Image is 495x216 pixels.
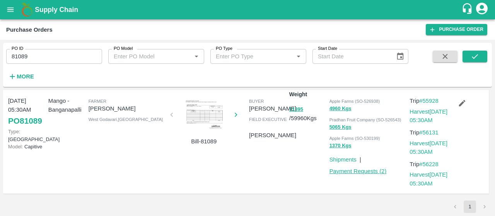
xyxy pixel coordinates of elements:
[393,49,408,64] button: Choose date
[329,117,401,122] span: Pradhan Fruit Company (SO-526543)
[2,1,19,19] button: open drawer
[35,6,78,14] b: Supply Chain
[410,128,447,137] p: Trip
[448,201,492,213] nav: pagination navigation
[329,168,387,174] a: Payment Requests (2)
[475,2,489,18] div: account of current user
[249,117,287,122] span: field executive
[410,172,447,186] a: Harvest[DATE] 05:30AM
[17,73,34,80] strong: More
[410,109,447,123] a: Harvest[DATE] 05:30AM
[216,46,232,52] label: PO Type
[175,137,233,146] p: Bill-81089
[12,46,23,52] label: PO ID
[6,25,53,35] div: Purchase Orders
[8,128,45,143] p: [GEOGRAPHIC_DATA]
[249,104,296,113] p: [PERSON_NAME]
[89,104,166,113] p: [PERSON_NAME]
[8,129,20,134] span: Type:
[8,143,45,150] p: Capitive
[410,140,447,155] a: Harvest[DATE] 05:30AM
[289,82,326,99] p: ACT/EXP Weight
[289,105,326,122] p: / 59960 Kgs
[8,114,42,128] a: PO81089
[419,98,439,104] a: #55928
[8,144,23,150] span: Model:
[329,136,380,141] span: Apple Farms (SO-530199)
[48,97,85,114] p: Mango - Banganapalli
[410,160,447,168] p: Trip
[312,49,390,64] input: Start Date
[19,2,35,17] img: logo
[464,201,476,213] button: page 1
[329,156,357,163] a: Shipments
[6,70,36,83] button: More
[419,161,439,167] a: #56228
[213,51,281,61] input: Enter PO Type
[8,97,45,114] p: [DATE] 05:30AM
[35,4,461,15] a: Supply Chain
[6,49,102,64] input: Enter PO ID
[461,3,475,17] div: customer-support
[329,99,380,104] span: Apple Farms (SO-526938)
[89,117,163,122] span: West Godavari , [GEOGRAPHIC_DATA]
[329,104,352,113] button: 4960 Kgs
[114,46,133,52] label: PO Model
[318,46,337,52] label: Start Date
[329,141,352,150] button: 1370 Kgs
[249,99,264,104] span: buyer
[410,97,447,105] p: Trip
[357,152,361,164] div: |
[294,51,304,61] button: Open
[289,105,303,114] button: 11395
[329,123,352,132] button: 5065 Kgs
[419,129,439,136] a: #56131
[111,51,179,61] input: Enter PO Model
[249,131,296,139] p: [PERSON_NAME]
[426,24,487,35] a: Purchase Order
[89,99,106,104] span: Farmer
[191,51,201,61] button: Open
